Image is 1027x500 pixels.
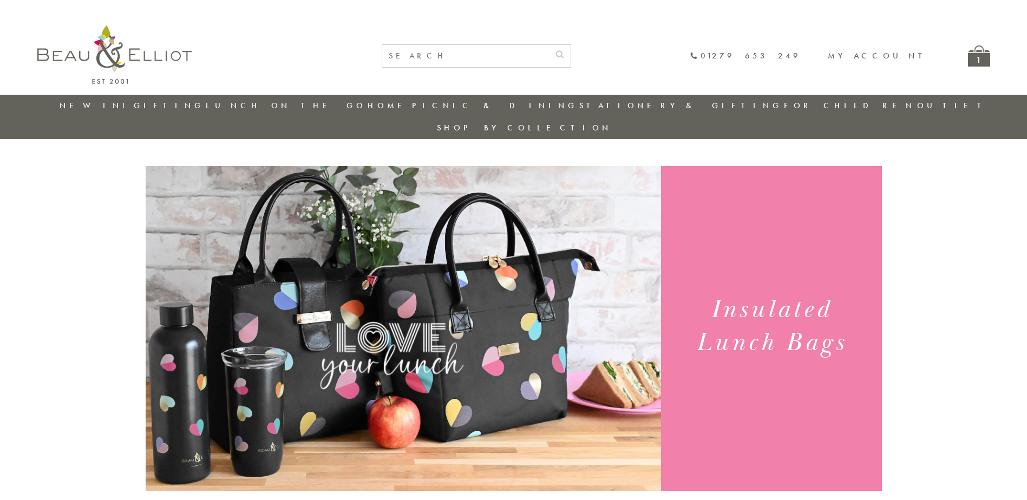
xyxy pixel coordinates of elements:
[784,100,915,111] a: For Children
[579,100,782,111] a: Stationery & Gifting
[60,100,132,111] a: New in!
[968,45,990,67] a: 1
[206,100,366,111] a: Lunch On The Go
[690,51,801,61] a: 01279 653 249
[412,100,578,111] a: Picnic & Dining
[674,293,868,359] h1: Insulated Lunch Bags
[917,100,989,111] a: Outlet
[437,122,612,133] a: Shop by collection
[134,100,204,111] a: Gifting
[828,50,930,61] a: My account
[146,166,661,491] img: Emily Heart Set
[382,45,549,67] input: SEARCH
[368,100,411,111] a: Home
[37,25,192,84] img: logo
